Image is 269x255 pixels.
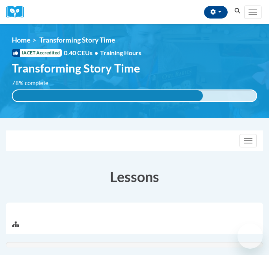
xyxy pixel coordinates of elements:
[12,61,140,75] span: Transforming Story Time
[64,48,100,57] span: 0.40 CEUs
[12,79,57,87] label: 78% complete
[6,167,263,186] h3: Lessons
[12,36,30,44] a: Home
[237,223,263,249] iframe: Button to launch messaging window
[204,6,228,19] button: Account Settings
[95,49,98,56] span: •
[232,6,243,16] button: Search
[13,90,203,101] div: 78% complete
[39,36,115,44] span: Transforming Story Time
[6,6,30,18] img: Logo brand
[6,6,30,18] a: Cox Campus
[12,49,62,57] span: IACET Accredited
[100,49,141,56] span: Training Hours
